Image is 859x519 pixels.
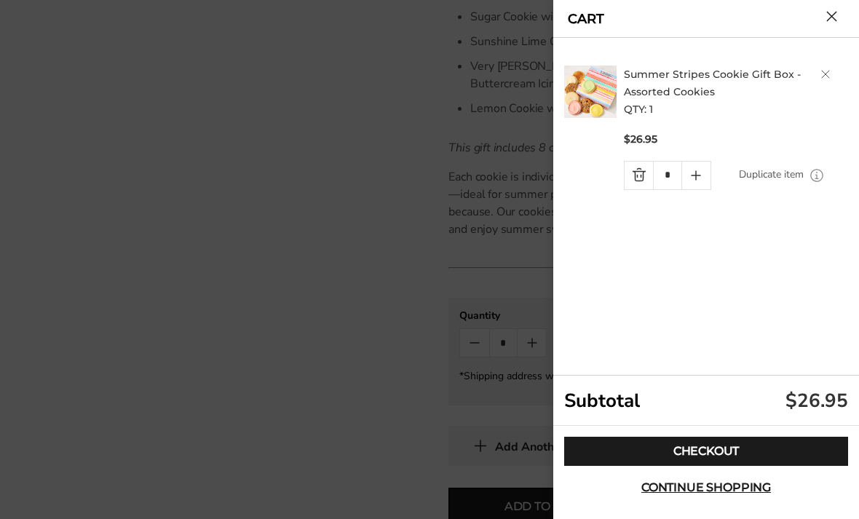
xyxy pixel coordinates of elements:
span: Continue shopping [641,482,771,494]
img: C. Krueger's. image [564,66,617,118]
a: CART [568,12,604,25]
a: Quantity minus button [625,162,653,189]
h2: QTY: 1 [624,66,852,118]
span: $26.95 [624,132,657,146]
div: $26.95 [785,388,848,413]
button: Continue shopping [564,473,848,502]
a: Delete product [821,70,830,79]
a: Checkout [564,437,848,466]
a: Duplicate item [739,167,804,183]
a: Summer Stripes Cookie Gift Box - Assorted Cookies [624,68,801,98]
input: Quantity Input [653,162,681,189]
button: Close cart [826,11,837,22]
a: Quantity plus button [682,162,710,189]
div: Subtotal [553,376,859,426]
iframe: Sign Up via Text for Offers [12,464,151,507]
